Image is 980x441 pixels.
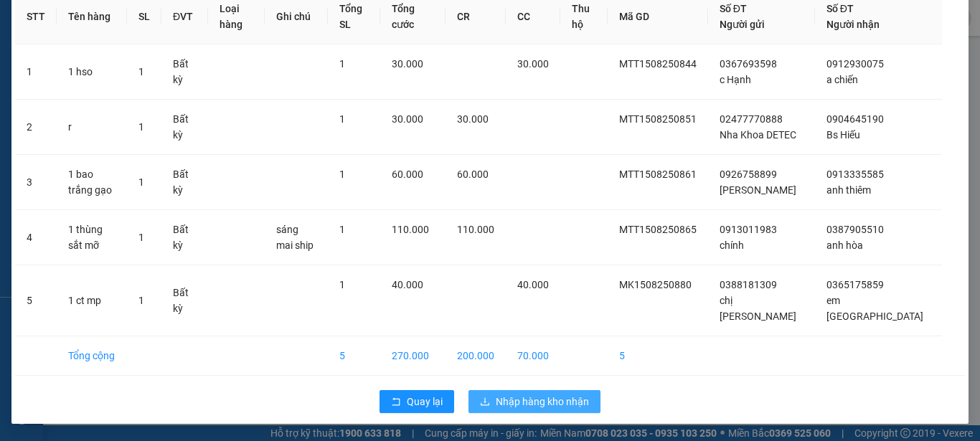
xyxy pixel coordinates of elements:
td: 70.000 [506,336,560,376]
span: 0365175859 [826,279,884,290]
td: 5 [608,336,708,376]
td: r [57,100,127,155]
span: anh hòa [826,240,863,251]
span: chị [PERSON_NAME] [720,295,796,322]
span: 60.000 [457,169,489,180]
td: 5 [15,265,57,336]
span: 0913335585 [826,169,884,180]
span: 0912930075 [826,58,884,70]
span: 30.000 [517,58,549,70]
span: Quay lại [407,394,443,409]
span: 0388181309 [720,279,777,290]
strong: 024 3236 3236 - [7,54,144,80]
td: 1 ct mp [57,265,127,336]
td: 3 [15,155,57,210]
span: 1 [339,279,345,290]
span: 40.000 [517,279,549,290]
span: 1 [138,176,144,188]
td: 1 thùng sắt mỡ [57,210,127,265]
span: 02477770888 [720,113,783,125]
span: Gửi hàng [GEOGRAPHIC_DATA]: Hotline: [6,42,144,93]
span: [PERSON_NAME] [720,184,796,196]
td: 2 [15,100,57,155]
span: c Hạnh [720,74,751,85]
span: MTT1508250844 [619,58,697,70]
span: Số ĐT [826,3,854,14]
span: 60.000 [392,169,423,180]
button: downloadNhập hàng kho nhận [468,390,600,413]
span: 0367693598 [720,58,777,70]
span: sáng mai ship [276,224,314,251]
span: Người gửi [720,19,765,30]
span: chính [720,240,744,251]
span: MTT1508250861 [619,169,697,180]
strong: 0888 827 827 - 0848 827 827 [30,67,143,93]
td: 270.000 [380,336,446,376]
span: 1 [138,66,144,77]
span: 1 [138,121,144,133]
td: Tổng cộng [57,336,127,376]
span: 1 [138,232,144,243]
span: MK1508250880 [619,279,692,290]
span: em [GEOGRAPHIC_DATA] [826,295,923,322]
span: 1 [339,58,345,70]
span: MTT1508250851 [619,113,697,125]
span: 40.000 [392,279,423,290]
strong: Công ty TNHH Phúc Xuyên [15,7,135,38]
td: Bất kỳ [161,210,208,265]
span: download [480,397,490,408]
span: 1 [339,113,345,125]
td: Bất kỳ [161,265,208,336]
td: 200.000 [446,336,506,376]
td: 4 [15,210,57,265]
td: Bất kỳ [161,155,208,210]
span: MTT1508250865 [619,224,697,235]
span: 30.000 [392,113,423,125]
span: Nhập hàng kho nhận [496,394,589,409]
span: Nha Khoa DETEC [720,129,796,141]
span: 110.000 [457,224,494,235]
span: Gửi hàng Hạ Long: Hotline: [13,96,138,134]
span: 0926758899 [720,169,777,180]
span: 110.000 [392,224,429,235]
span: 0904645190 [826,113,884,125]
span: 1 [339,169,345,180]
span: 0913011983 [720,224,777,235]
span: Bs Hiếu [826,129,860,141]
td: 1 [15,44,57,100]
span: rollback [391,397,401,408]
td: Bất kỳ [161,44,208,100]
td: 1 hso [57,44,127,100]
span: Người nhận [826,19,880,30]
span: 30.000 [392,58,423,70]
span: a chiến [826,74,858,85]
td: 1 bao trắng gạo [57,155,127,210]
span: 1 [339,224,345,235]
button: rollbackQuay lại [380,390,454,413]
td: 5 [328,336,380,376]
span: anh thiêm [826,184,871,196]
td: Bất kỳ [161,100,208,155]
span: 0387905510 [826,224,884,235]
span: Số ĐT [720,3,747,14]
span: 1 [138,295,144,306]
span: 30.000 [457,113,489,125]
